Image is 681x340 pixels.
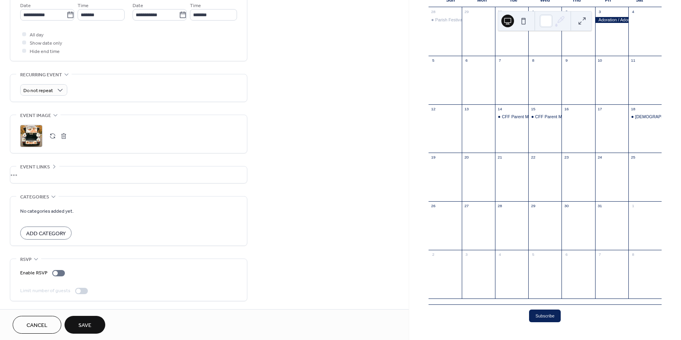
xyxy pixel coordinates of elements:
span: Add Category [26,230,66,238]
div: 1 [630,203,636,209]
div: 19 [431,155,436,161]
div: 5 [431,58,436,63]
div: 15 [531,106,536,112]
span: Cancel [27,321,47,330]
div: 10 [597,58,603,63]
div: 12 [431,106,436,112]
div: 29 [464,9,469,15]
div: ••• [10,166,247,183]
div: 8 [531,58,536,63]
span: Event links [20,163,50,171]
span: Hide end time [30,47,60,56]
div: CFF Parent Meeting / Junta de Padres [535,114,608,120]
div: ; [20,125,42,147]
span: Time [78,2,89,10]
span: Do not repeat [23,86,53,95]
div: 13 [464,106,469,112]
span: No categories added yet. [20,207,74,215]
div: 14 [497,106,503,112]
div: 28 [431,9,436,15]
span: All day [30,31,44,39]
div: 31 [597,203,603,209]
div: 16 [564,106,569,112]
div: 5 [531,252,536,257]
div: 3 [464,252,469,257]
button: Add Category [20,227,72,240]
div: 30 [564,203,569,209]
span: Date [133,2,143,10]
span: Date [20,2,31,10]
span: Time [190,2,201,10]
div: 4 [497,252,503,257]
span: Show date only [30,39,62,47]
div: 24 [597,155,603,161]
div: 6 [464,58,469,63]
div: 3 [597,9,603,15]
div: Adoration / Adoration [595,17,628,23]
div: 25 [630,155,636,161]
div: 28 [497,203,503,209]
div: Limit number of guests [20,287,70,295]
div: Bible Study [628,114,662,120]
div: Parish Festival [429,17,462,23]
button: Subscribe [529,310,561,322]
div: CFF Parent Meeting / Junta de Padres [502,114,575,120]
div: 17 [597,106,603,112]
div: 4 [630,9,636,15]
div: 23 [564,155,569,161]
div: 2 [431,252,436,257]
div: 22 [531,155,536,161]
div: 1 [531,9,536,15]
span: Categories [20,193,49,201]
div: 8 [630,252,636,257]
div: 9 [564,58,569,63]
button: Save [64,316,105,334]
span: Recurring event [20,71,62,79]
button: Cancel [13,316,61,334]
span: RSVP [20,255,32,264]
div: 7 [497,58,503,63]
div: 6 [564,252,569,257]
div: 30 [497,9,503,15]
div: 11 [630,58,636,63]
div: Enable RSVP [20,269,47,277]
div: CFF Parent Meeting / Junta de Padres [495,114,528,120]
div: 7 [597,252,603,257]
div: 20 [464,155,469,161]
div: 21 [497,155,503,161]
div: 26 [431,203,436,209]
div: 29 [531,203,536,209]
div: 2 [564,9,569,15]
span: Save [78,321,91,330]
div: CFF Parent Meeting / Junta de Padres [528,114,561,120]
div: 18 [630,106,636,112]
span: Event image [20,111,51,120]
div: 27 [464,203,469,209]
div: Parish Festival [435,17,463,23]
